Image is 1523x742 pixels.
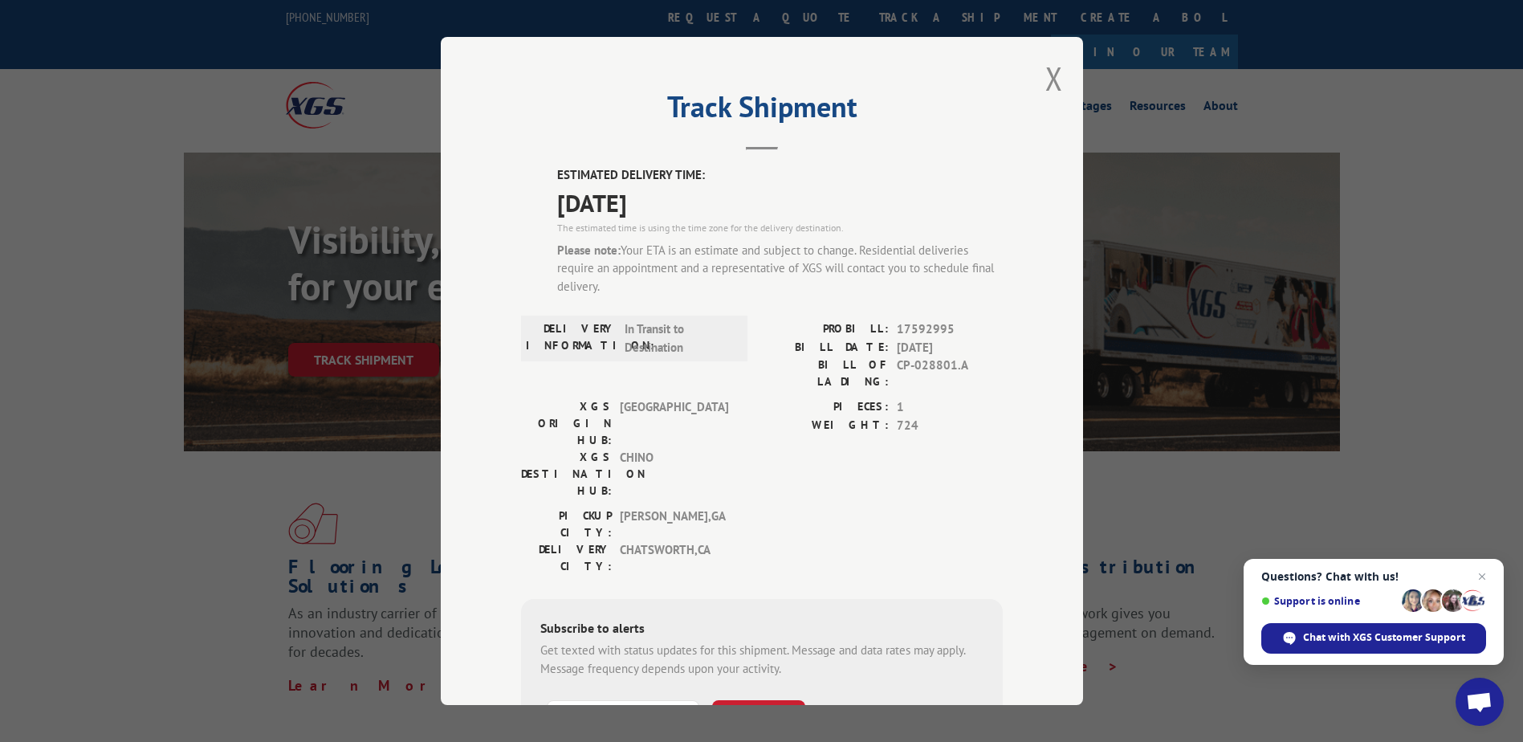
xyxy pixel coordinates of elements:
label: XGS DESTINATION HUB: [521,449,612,499]
span: Questions? Chat with us! [1261,570,1486,583]
span: CP-028801.A [897,357,1003,390]
span: 1 [897,398,1003,417]
label: ESTIMATED DELIVERY TIME: [557,166,1003,185]
span: Chat with XGS Customer Support [1303,630,1465,645]
label: WEIGHT: [762,417,889,435]
button: SUBSCRIBE [712,700,805,734]
span: 17592995 [897,320,1003,339]
div: Your ETA is an estimate and subject to change. Residential deliveries require an appointment and ... [557,242,1003,296]
span: CHINO [620,449,728,499]
label: PROBILL: [762,320,889,339]
label: DELIVERY INFORMATION: [526,320,617,357]
span: Chat with XGS Customer Support [1261,623,1486,654]
a: Open chat [1456,678,1504,726]
label: PIECES: [762,398,889,417]
label: DELIVERY CITY: [521,541,612,575]
div: Get texted with status updates for this shipment. Message and data rates may apply. Message frequ... [540,642,983,678]
div: The estimated time is using the time zone for the delivery destination. [557,221,1003,235]
span: Support is online [1261,595,1396,607]
div: Subscribe to alerts [540,618,983,642]
strong: Please note: [557,243,621,258]
span: [DATE] [897,339,1003,357]
label: XGS ORIGIN HUB: [521,398,612,449]
span: In Transit to Destination [625,320,733,357]
label: BILL DATE: [762,339,889,357]
label: PICKUP CITY: [521,508,612,541]
button: Close modal [1045,57,1063,100]
input: Phone Number [547,700,699,734]
span: 724 [897,417,1003,435]
span: CHATSWORTH , CA [620,541,728,575]
span: [DATE] [557,185,1003,221]
label: BILL OF LADING: [762,357,889,390]
span: [GEOGRAPHIC_DATA] [620,398,728,449]
span: [PERSON_NAME] , GA [620,508,728,541]
h2: Track Shipment [521,96,1003,126]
